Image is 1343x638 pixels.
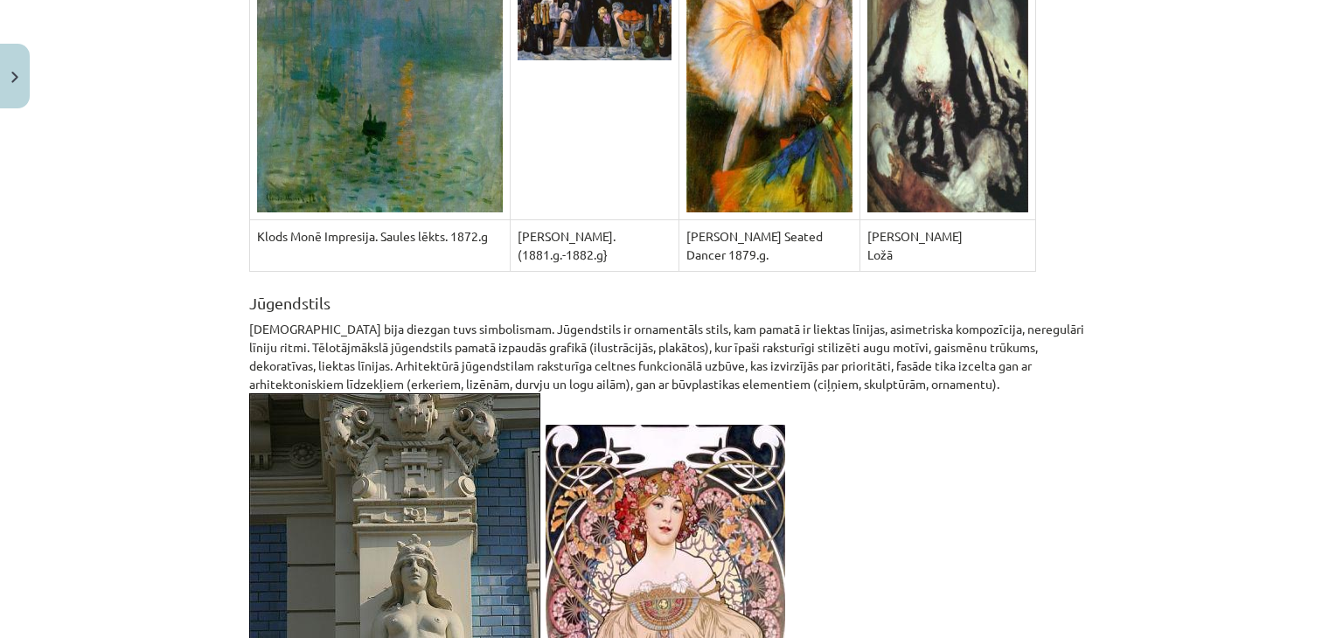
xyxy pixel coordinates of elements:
[679,220,860,272] td: [PERSON_NAME] Seated Dancer 1879.g.
[510,220,678,272] td: [PERSON_NAME]. (1881.g.-1882.g}
[859,220,1035,272] td: [PERSON_NAME] Ložā
[11,72,18,83] img: icon-close-lesson-0947bae3869378f0d4975bcd49f059093ad1ed9edebbc8119c70593378902aed.svg
[249,272,1094,315] h2: Jūgendstils
[250,220,511,272] td: Klods Monē Impresija. Saules lēkts. 1872.g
